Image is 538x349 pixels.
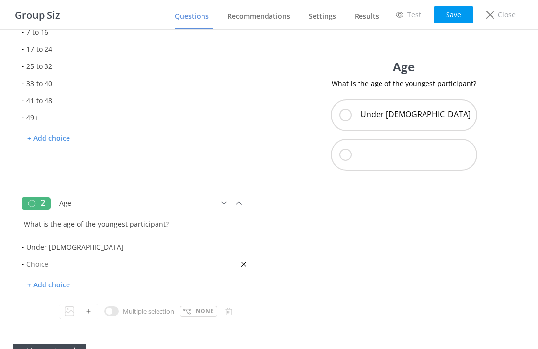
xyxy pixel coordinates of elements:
span: Questions [175,11,209,21]
input: Add a title [57,190,184,212]
p: Multiple selection [123,306,174,317]
span: Results [355,11,379,21]
a: Test [389,6,428,23]
span: Recommendations [227,11,290,21]
div: - [22,58,248,75]
input: Choice [24,75,239,92]
div: - [22,239,248,256]
div: - [22,92,248,109]
p: None [196,306,214,316]
p: Under [DEMOGRAPHIC_DATA] [360,109,471,121]
div: - [22,109,248,126]
span: Settings [309,11,336,21]
div: - [22,75,248,92]
div: - [22,256,248,273]
p: + Add choice [22,277,76,294]
p: Test [407,9,421,20]
div: 2 [22,197,51,210]
input: Choice [24,41,239,58]
p: + Add choice [22,130,76,147]
input: Add a description [22,211,248,233]
p: Close [498,9,516,20]
button: Save [434,6,473,23]
input: Choice [24,92,239,109]
h1: Age [393,59,415,74]
input: Choice [24,256,239,273]
div: - [22,23,248,41]
input: Choice [24,109,239,126]
p: What is the age of the youngest participant? [332,78,476,89]
input: Choice [24,58,239,75]
input: Choice [24,23,239,41]
input: Choice [24,239,239,256]
div: - [22,41,248,58]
